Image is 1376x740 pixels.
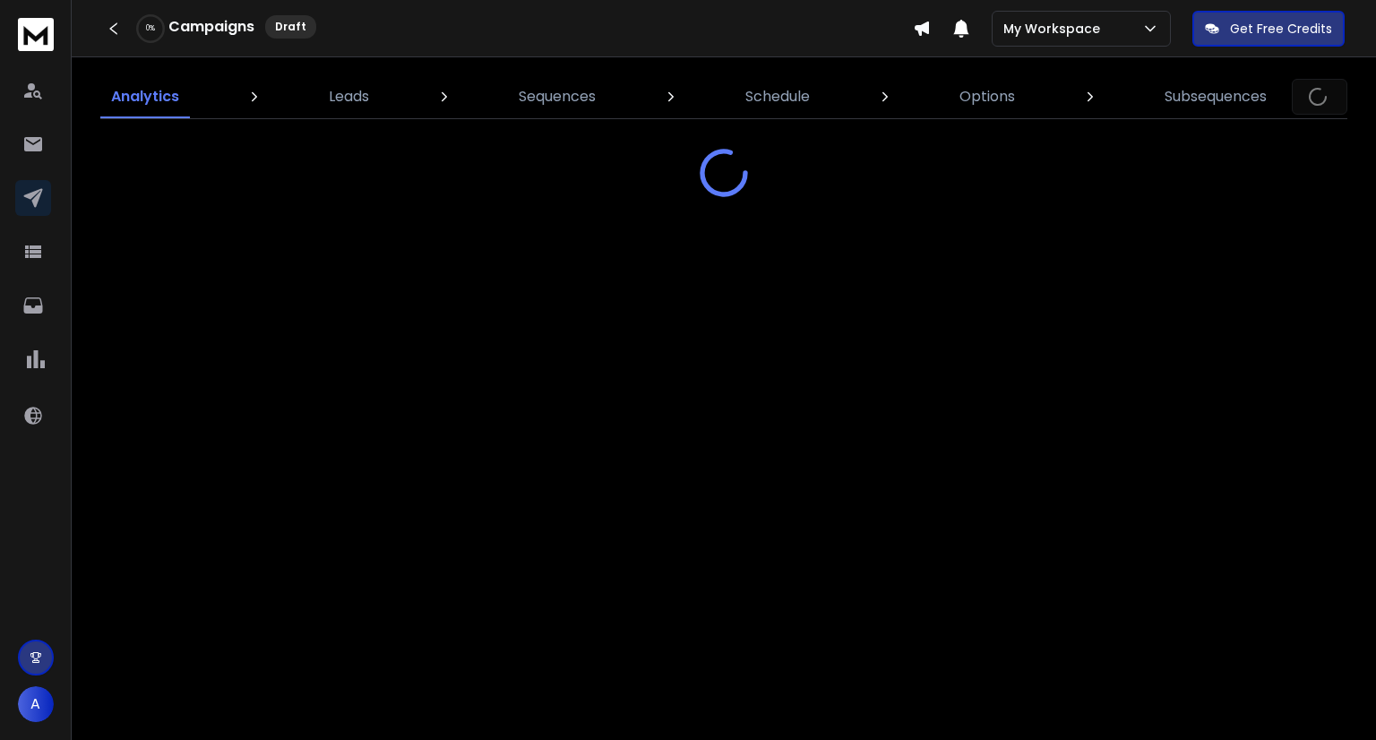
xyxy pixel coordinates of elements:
[1230,20,1332,38] p: Get Free Credits
[18,686,54,722] button: A
[100,75,190,118] a: Analytics
[318,75,380,118] a: Leads
[959,86,1015,108] p: Options
[146,23,155,34] p: 0 %
[1154,75,1277,118] a: Subsequences
[1192,11,1345,47] button: Get Free Credits
[519,86,596,108] p: Sequences
[508,75,606,118] a: Sequences
[265,15,316,39] div: Draft
[329,86,369,108] p: Leads
[168,16,254,38] h1: Campaigns
[1003,20,1107,38] p: My Workspace
[18,18,54,51] img: logo
[949,75,1026,118] a: Options
[111,86,179,108] p: Analytics
[735,75,821,118] a: Schedule
[1165,86,1267,108] p: Subsequences
[745,86,810,108] p: Schedule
